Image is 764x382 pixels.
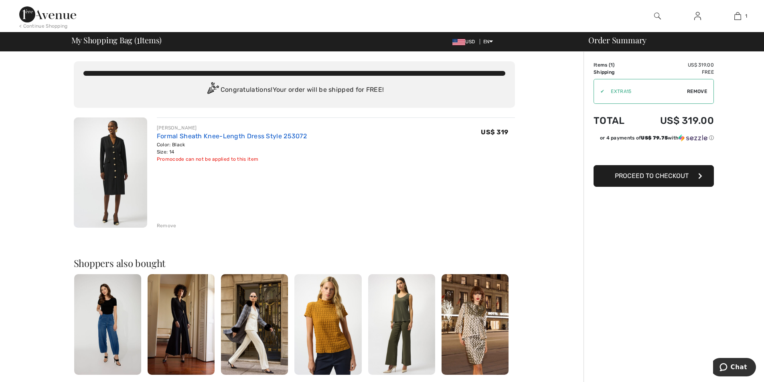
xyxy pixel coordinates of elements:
[157,156,307,163] div: Promocode can not be applied to this item
[734,11,741,21] img: My Bag
[604,79,687,103] input: Promo code
[615,172,689,180] span: Proceed to Checkout
[594,69,638,76] td: Shipping
[594,134,714,144] div: or 4 payments ofUS$ 79.75withSezzle Click to learn more about Sezzle
[205,82,221,98] img: Congratulation2.svg
[148,274,215,375] img: Formal V-Neck Jumpsuit Style 233097
[679,134,707,141] img: Sezzle
[688,11,707,21] a: Sign In
[481,128,508,136] span: US$ 319
[638,69,714,76] td: Free
[713,358,756,378] iframe: Opens a widget where you can chat to one of our agents
[654,11,661,21] img: search the website
[745,12,747,20] span: 1
[594,144,714,162] iframe: PayPal-paypal
[71,36,162,44] span: My Shopping Bag ( Items)
[157,222,176,229] div: Remove
[74,274,141,375] img: High-Waisted Cropped Trousers Style 34032
[594,88,604,95] div: ✔
[368,274,435,375] img: Sleeveless Scoop Neck Pullover Style 251970
[83,82,505,98] div: Congratulations! Your order will be shipped for FREE!
[442,274,509,375] img: Elegant High-Waist Pencil Skirt Style 259725
[19,22,68,30] div: < Continue Shopping
[610,62,613,68] span: 1
[452,39,465,45] img: US Dollar
[694,11,701,21] img: My Info
[221,274,288,375] img: Plaid Long Blazer Coat Style 253900
[294,274,361,375] img: Textured High Neck Pullover Style 253256
[157,132,307,140] a: Formal Sheath Knee-Length Dress Style 253072
[579,36,759,44] div: Order Summary
[483,39,493,44] span: EN
[157,124,307,131] div: [PERSON_NAME]
[594,61,638,69] td: Items ( )
[452,39,478,44] span: USD
[157,141,307,156] div: Color: Black Size: 14
[594,165,714,187] button: Proceed to Checkout
[19,6,76,22] img: 1ère Avenue
[137,34,140,44] span: 1
[74,258,515,268] h2: Shoppers also bought
[718,11,757,21] a: 1
[594,107,638,134] td: Total
[687,88,707,95] span: Remove
[600,134,714,141] div: or 4 payments of with
[74,117,147,228] img: Formal Sheath Knee-Length Dress Style 253072
[638,61,714,69] td: US$ 319.00
[641,135,668,141] span: US$ 79.75
[638,107,714,134] td: US$ 319.00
